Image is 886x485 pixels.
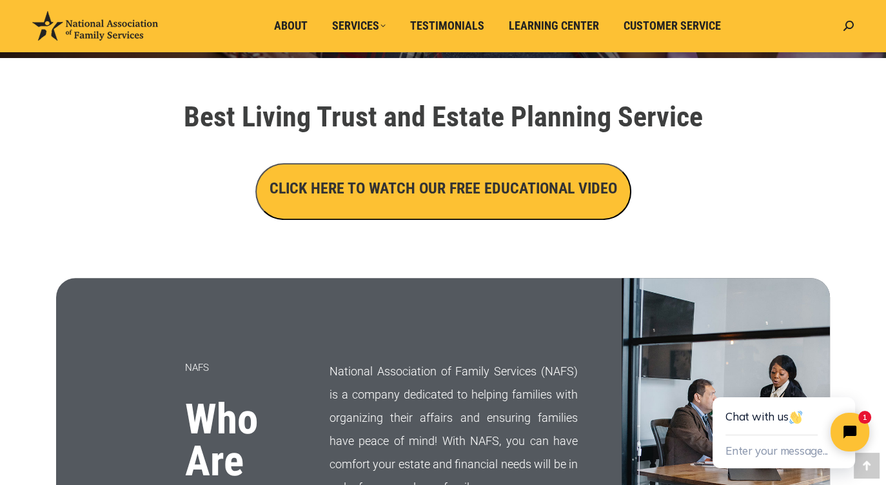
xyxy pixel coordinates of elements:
[410,19,484,33] span: Testimonials
[255,163,631,220] button: CLICK HERE TO WATCH OUR FREE EDUCATIONAL VIDEO
[255,183,631,196] a: CLICK HERE TO WATCH OUR FREE EDUCATIONAL VIDEO
[82,103,804,131] h1: Best Living Trust and Estate Planning Service
[615,14,730,38] a: Customer Service
[185,356,297,379] p: NAFS
[401,14,493,38] a: Testimonials
[265,14,317,38] a: About
[32,11,158,41] img: National Association of Family Services
[684,356,886,485] iframe: Tidio Chat
[509,19,599,33] span: Learning Center
[624,19,721,33] span: Customer Service
[274,19,308,33] span: About
[332,19,386,33] span: Services
[500,14,608,38] a: Learning Center
[270,177,617,199] h3: CLICK HERE TO WATCH OUR FREE EDUCATIONAL VIDEO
